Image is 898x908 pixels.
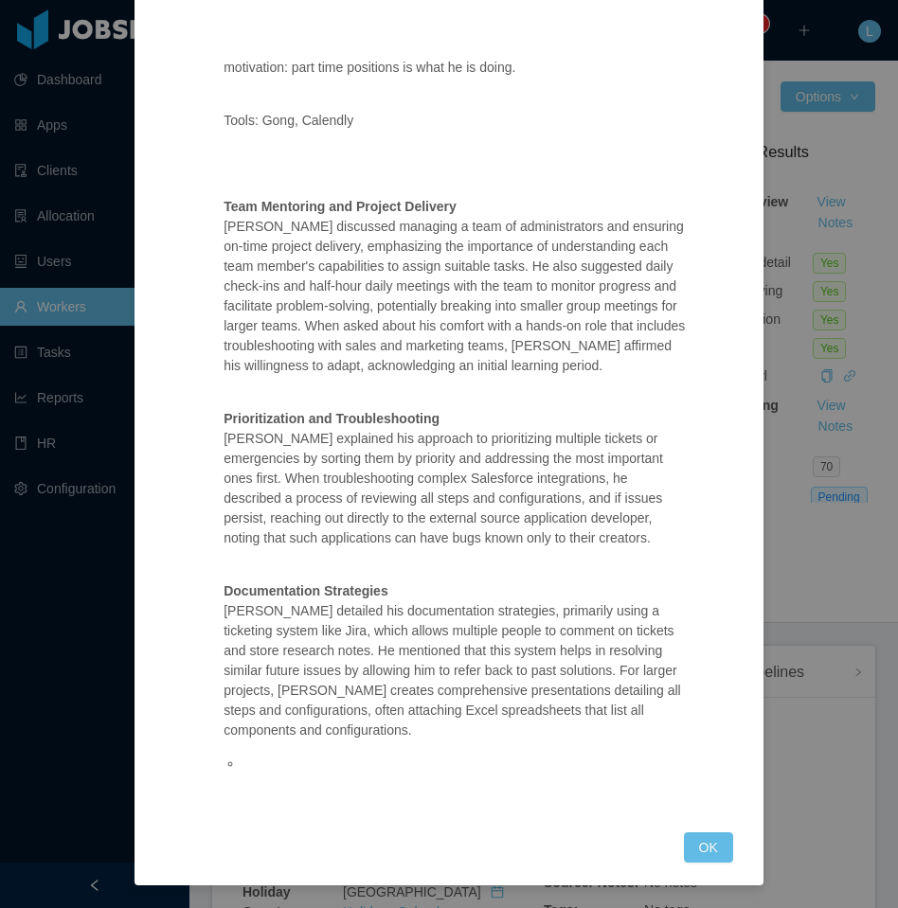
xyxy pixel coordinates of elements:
[224,583,387,598] strong: Documentation Strategies
[224,199,457,214] strong: Team Mentoring and Project Delivery
[684,832,733,863] button: OK
[224,411,440,426] strong: Prioritization and Troubleshooting
[224,111,688,131] p: Tools: Gong, Calendly
[224,58,688,78] p: motivation: part time positions is what he is doing.
[224,409,688,548] p: [PERSON_NAME] explained his approach to prioritizing multiple tickets or emergencies by sorting t...
[224,581,688,740] p: [PERSON_NAME] detailed his documentation strategies, primarily using a ticketing system like Jira...
[224,197,688,376] p: [PERSON_NAME] discussed managing a team of administrators and ensuring on-time project delivery, ...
